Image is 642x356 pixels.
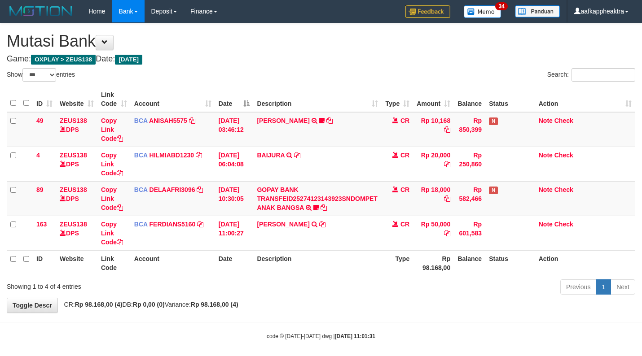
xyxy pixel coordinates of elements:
a: Copy DELAAFRI3096 to clipboard [197,186,203,193]
a: Next [611,279,635,295]
td: DPS [56,216,97,250]
a: Copy Rp 10,168 to clipboard [444,126,450,133]
th: Account [131,250,215,276]
td: Rp 850,399 [454,112,485,147]
small: code © [DATE]-[DATE] dwg | [267,333,375,339]
a: FERDIANS5160 [150,221,196,228]
a: 1 [596,279,611,295]
th: Description [253,250,382,276]
a: Copy ANISAH5575 to clipboard [189,117,195,124]
th: Date [215,250,254,276]
a: ZEUS138 [60,117,87,124]
a: Copy Link Code [101,221,123,246]
th: Action [535,250,635,276]
img: Button%20Memo.svg [464,5,501,18]
strong: [DATE] 11:01:31 [335,333,375,339]
a: [PERSON_NAME] [257,117,309,124]
span: 34 [495,2,507,10]
th: Description: activate to sort column ascending [253,87,382,112]
a: ANISAH5575 [149,117,187,124]
a: Note [539,117,553,124]
span: BCA [134,186,148,193]
th: Website: activate to sort column ascending [56,87,97,112]
td: [DATE] 11:00:27 [215,216,254,250]
td: DPS [56,147,97,181]
a: Note [539,186,553,193]
a: Copy INA PAUJANAH to clipboard [326,117,333,124]
td: [DATE] 06:04:08 [215,147,254,181]
a: ZEUS138 [60,186,87,193]
th: Amount: activate to sort column ascending [413,87,454,112]
th: ID: activate to sort column ascending [33,87,56,112]
th: Rp 98.168,00 [413,250,454,276]
strong: Rp 0,00 (0) [133,301,165,308]
th: Link Code [97,250,131,276]
td: Rp 582,466 [454,181,485,216]
th: Status [485,250,535,276]
td: Rp 250,860 [454,147,485,181]
a: Copy Link Code [101,152,123,177]
a: Copy Rp 50,000 to clipboard [444,230,450,237]
span: Has Note [489,187,498,194]
h1: Mutasi Bank [7,32,635,50]
a: Copy HILMIABD1230 to clipboard [196,152,202,159]
th: Balance [454,87,485,112]
a: Copy BAIJURA to clipboard [294,152,300,159]
th: Link Code: activate to sort column ascending [97,87,131,112]
img: MOTION_logo.png [7,4,75,18]
a: Copy RAMA PUTRA WICAKSO to clipboard [319,221,325,228]
td: Rp 18,000 [413,181,454,216]
th: Status [485,87,535,112]
a: Copy Link Code [101,117,123,142]
a: Check [554,186,573,193]
a: Note [539,152,553,159]
input: Search: [572,68,635,82]
a: Copy Rp 18,000 to clipboard [444,195,450,202]
th: Type [382,250,413,276]
span: 89 [36,186,44,193]
span: [DATE] [115,55,142,65]
a: Check [554,221,573,228]
a: Copy Rp 20,000 to clipboard [444,161,450,168]
th: Balance [454,250,485,276]
a: ZEUS138 [60,152,87,159]
a: ZEUS138 [60,221,87,228]
th: Action: activate to sort column ascending [535,87,635,112]
span: Has Note [489,117,498,125]
span: CR: DB: Variance: [60,301,238,308]
th: Account: activate to sort column ascending [131,87,215,112]
a: GOPAY BANK TRANSFEID25274123143923SNDOMPET ANAK BANGSA [257,186,377,211]
a: Copy GOPAY BANK TRANSFEID25274123143923SNDOMPET ANAK BANGSA to clipboard [321,204,327,211]
td: [DATE] 03:46:12 [215,112,254,147]
label: Show entries [7,68,75,82]
span: BCA [134,152,148,159]
span: BCA [134,221,148,228]
a: Check [554,152,573,159]
strong: Rp 98.168,00 (4) [75,301,123,308]
th: Website [56,250,97,276]
label: Search: [547,68,635,82]
span: CR [400,152,409,159]
select: Showentries [22,68,56,82]
span: CR [400,186,409,193]
span: 163 [36,221,47,228]
a: Note [539,221,553,228]
strong: Rp 98.168,00 (4) [191,301,238,308]
th: ID [33,250,56,276]
a: Copy Link Code [101,186,123,211]
td: [DATE] 10:30:05 [215,181,254,216]
a: Copy FERDIANS5160 to clipboard [197,221,203,228]
th: Type: activate to sort column ascending [382,87,413,112]
span: BCA [134,117,148,124]
a: BAIJURA [257,152,285,159]
th: Date: activate to sort column descending [215,87,254,112]
a: Toggle Descr [7,298,58,313]
a: [PERSON_NAME] [257,221,309,228]
h4: Game: Date: [7,55,635,64]
td: Rp 20,000 [413,147,454,181]
div: Showing 1 to 4 of 4 entries [7,278,261,291]
span: CR [400,117,409,124]
a: Check [554,117,573,124]
img: Feedback.jpg [405,5,450,18]
img: panduan.png [515,5,560,17]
